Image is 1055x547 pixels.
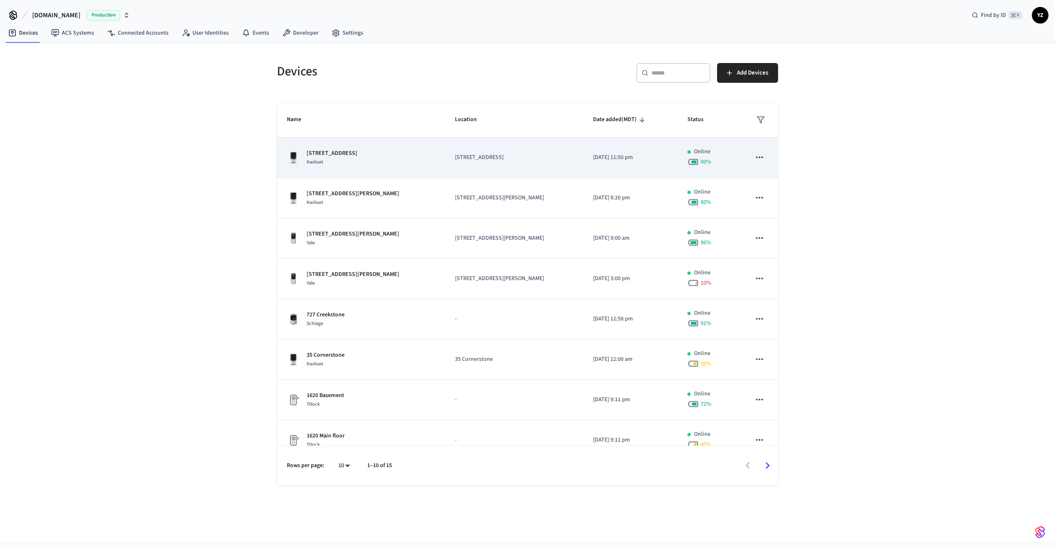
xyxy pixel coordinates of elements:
[287,272,300,285] img: Yale Assure Touchscreen Wifi Smart Lock, Satin Nickel, Front
[593,274,668,283] p: [DATE] 3:00 pm
[235,26,276,40] a: Events
[593,395,668,404] p: [DATE] 9:11 pm
[307,189,399,198] p: [STREET_ADDRESS][PERSON_NAME]
[981,11,1006,19] span: Find by ID
[287,232,300,245] img: Yale Assure Touchscreen Wifi Smart Lock, Satin Nickel, Front
[307,351,345,360] p: 35 Cornerstone
[965,8,1029,23] div: Find by ID⌘ K
[287,113,312,126] span: Name
[307,270,399,279] p: [STREET_ADDRESS][PERSON_NAME]
[593,315,668,323] p: [DATE] 12:58 pm
[694,188,710,196] p: Online
[307,320,323,327] span: Schlage
[287,353,300,366] img: Kwikset Halo Touchscreen Wifi Enabled Smart Lock, Polished Chrome, Front
[694,430,710,439] p: Online
[701,198,711,206] span: 80 %
[307,401,320,408] span: Ttlock
[307,432,345,440] p: 1620 Main floor
[45,26,101,40] a: ACS Systems
[307,230,399,238] p: [STREET_ADDRESS][PERSON_NAME]
[307,360,323,367] span: Kwikset
[367,461,392,470] p: 1–10 of 15
[287,461,324,470] p: Rows per page:
[455,234,573,243] p: [STREET_ADDRESS][PERSON_NAME]
[1033,8,1048,23] span: YZ
[277,103,778,538] table: sticky table
[455,436,573,444] p: -
[287,393,300,407] img: Placeholder Lock Image
[701,238,711,247] span: 96 %
[717,63,778,83] button: Add Devices
[334,460,354,472] div: 10
[1032,7,1048,23] button: YZ
[1008,11,1022,19] span: ⌘ K
[694,349,710,358] p: Online
[455,194,573,202] p: [STREET_ADDRESS][PERSON_NAME]
[307,239,315,246] span: Yale
[277,63,523,80] h5: Devices
[1035,526,1045,539] img: SeamLogoGradient.69752ec5.svg
[87,10,120,21] span: Production
[307,441,320,448] span: Ttlock
[287,151,300,164] img: Kwikset Halo Touchscreen Wifi Enabled Smart Lock, Polished Chrome, Front
[307,149,357,158] p: [STREET_ADDRESS]
[287,192,300,205] img: Kwikset Halo Touchscreen Wifi Enabled Smart Lock, Polished Chrome, Front
[701,279,711,287] span: 10 %
[276,26,325,40] a: Developer
[175,26,235,40] a: User Identities
[593,194,668,202] p: [DATE] 8:20 pm
[758,456,777,475] button: Go to next page
[694,147,710,156] p: Online
[101,26,175,40] a: Connected Accounts
[701,158,711,166] span: 80 %
[287,313,300,326] img: Schlage Sense Smart Deadbolt with Camelot Trim, Front
[694,228,710,237] p: Online
[593,153,668,162] p: [DATE] 11:50 pm
[455,355,573,364] p: 35 Cornerstone
[701,360,711,368] span: 50 %
[307,391,344,400] p: 1620 Basement
[455,113,488,126] span: Location
[455,274,573,283] p: [STREET_ADDRESS][PERSON_NAME]
[701,319,711,327] span: 91 %
[701,400,711,408] span: 72 %
[307,311,345,319] p: 727 Creekstone
[307,280,315,287] span: Yale
[593,355,668,364] p: [DATE] 12:00 am
[701,440,711,449] span: 40 %
[737,68,768,78] span: Add Devices
[455,153,573,162] p: [STREET_ADDRESS]
[694,309,710,318] p: Online
[287,434,300,447] img: Placeholder Lock Image
[32,10,80,20] span: [DOMAIN_NAME]
[687,113,714,126] span: Status
[593,234,668,243] p: [DATE] 9:00 am
[455,395,573,404] p: -
[325,26,370,40] a: Settings
[694,269,710,277] p: Online
[694,390,710,398] p: Online
[307,199,323,206] span: Kwikset
[455,315,573,323] p: -
[593,113,647,126] span: Date added(MDT)
[307,159,323,166] span: Kwikset
[593,436,668,444] p: [DATE] 9:11 pm
[2,26,45,40] a: Devices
